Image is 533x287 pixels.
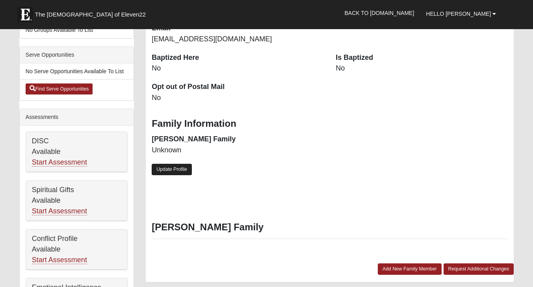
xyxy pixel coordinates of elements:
dt: Is Baptized [336,53,508,63]
dd: No [152,63,324,74]
a: Add New Family Member [378,263,442,275]
a: Find Serve Opportunities [26,83,93,94]
h3: Family Information [152,118,508,130]
a: The [DEMOGRAPHIC_DATA] of Eleven22 [13,3,171,22]
dt: [PERSON_NAME] Family [152,134,324,144]
img: Eleven22 logo [17,7,33,22]
a: Back to [DOMAIN_NAME] [338,3,420,23]
h3: [PERSON_NAME] Family [152,222,508,233]
a: Start Assessment [32,207,87,215]
a: Start Assessment [32,158,87,167]
dd: Unknown [152,145,324,156]
div: Serve Opportunities [20,47,134,63]
li: No Groups Available To List [20,22,134,38]
div: Assessments [20,109,134,126]
div: Conflict Profile Available [26,230,127,270]
a: Start Assessment [32,256,87,264]
a: Hello [PERSON_NAME] [420,4,502,24]
span: The [DEMOGRAPHIC_DATA] of Eleven22 [35,11,146,19]
dd: [EMAIL_ADDRESS][DOMAIN_NAME] [152,34,324,44]
span: Hello [PERSON_NAME] [426,11,491,17]
dt: Baptized Here [152,53,324,63]
a: Request Additional Changes [444,263,514,275]
dd: No [336,63,508,74]
div: Spiritual Gifts Available [26,181,127,221]
li: No Serve Opportunities Available To List [20,63,134,80]
dd: No [152,93,324,103]
div: DISC Available [26,132,127,172]
dt: Opt out of Postal Mail [152,82,324,92]
a: Update Profile [152,164,192,175]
